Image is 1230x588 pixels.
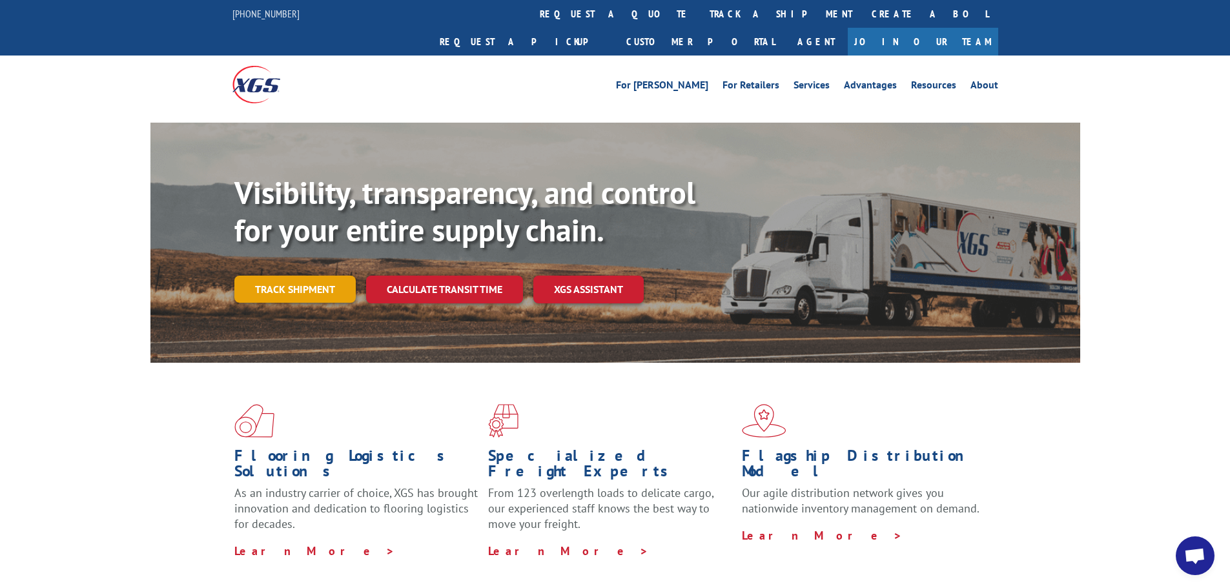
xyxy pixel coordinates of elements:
[723,80,779,94] a: For Retailers
[234,448,478,485] h1: Flooring Logistics Solutions
[533,276,644,303] a: XGS ASSISTANT
[488,543,649,558] a: Learn More >
[848,28,998,56] a: Join Our Team
[234,543,395,558] a: Learn More >
[232,7,300,20] a: [PHONE_NUMBER]
[488,485,732,543] p: From 123 overlength loads to delicate cargo, our experienced staff knows the best way to move you...
[617,28,784,56] a: Customer Portal
[234,404,274,438] img: xgs-icon-total-supply-chain-intelligence-red
[616,80,708,94] a: For [PERSON_NAME]
[784,28,848,56] a: Agent
[742,404,786,438] img: xgs-icon-flagship-distribution-model-red
[742,485,979,516] span: Our agile distribution network gives you nationwide inventory management on demand.
[742,448,986,485] h1: Flagship Distribution Model
[1176,536,1215,575] div: Open chat
[911,80,956,94] a: Resources
[234,172,695,250] b: Visibility, transparency, and control for your entire supply chain.
[794,80,830,94] a: Services
[742,528,903,543] a: Learn More >
[430,28,617,56] a: Request a pickup
[234,276,356,303] a: Track shipment
[970,80,998,94] a: About
[844,80,897,94] a: Advantages
[488,448,732,485] h1: Specialized Freight Experts
[366,276,523,303] a: Calculate transit time
[488,404,518,438] img: xgs-icon-focused-on-flooring-red
[234,485,478,531] span: As an industry carrier of choice, XGS has brought innovation and dedication to flooring logistics...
